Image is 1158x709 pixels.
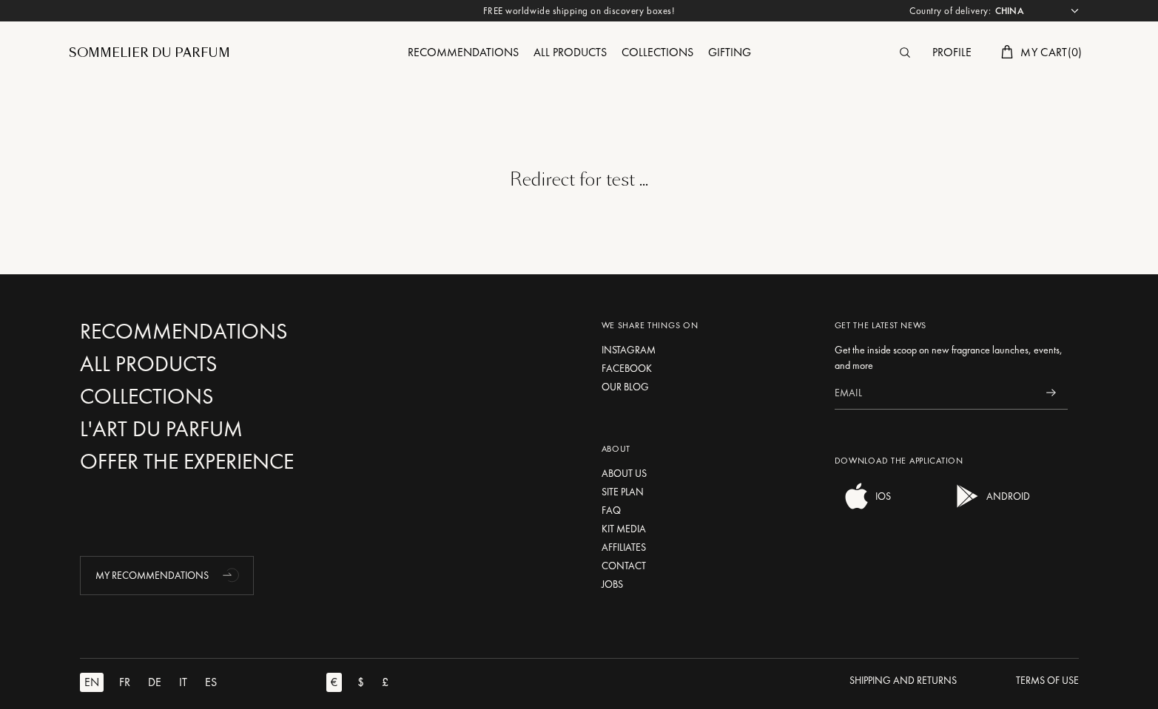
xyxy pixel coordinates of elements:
a: IT [175,673,201,692]
img: arrow_w.png [1069,5,1080,16]
div: Terms of use [1016,673,1079,688]
a: FAQ [602,503,812,518]
div: EN [80,673,104,692]
img: android app [953,481,983,511]
a: Instagram [602,342,812,358]
a: Contact [602,558,812,574]
a: ES [201,673,230,692]
a: £ [377,673,402,692]
div: Redirect for test ... [69,166,1090,193]
a: Gifting [701,44,758,60]
div: ES [201,673,221,692]
a: Profile [925,44,979,60]
a: EN [80,673,115,692]
a: Offer the experience [80,449,398,475]
div: Get the inside scoop on new fragrance launches, events, and more [835,342,1068,373]
a: Recommendations [400,44,526,60]
div: FR [115,673,135,692]
a: € [326,673,353,692]
img: cart.svg [1001,45,1013,58]
a: android appANDROID [946,501,1030,514]
div: All products [526,44,614,63]
div: We share things on [602,319,812,332]
div: Shipping and Returns [849,673,957,688]
div: IOS [872,481,891,511]
a: L'Art du Parfum [80,416,398,442]
span: Country of delivery: [909,4,991,18]
input: Email [835,376,1034,410]
a: Affiliates [602,540,812,555]
a: Terms of use [1016,673,1079,692]
img: search_icn.svg [900,47,910,58]
a: Collections [614,44,701,60]
a: Jobs [602,577,812,592]
a: Our blog [602,379,812,395]
a: Kit media [602,521,812,537]
div: Recommendations [400,44,526,63]
div: £ [377,673,393,692]
a: Site plan [602,484,812,500]
a: FR [115,673,144,692]
a: Recommendations [80,319,398,345]
span: My Cart ( 0 ) [1020,44,1082,60]
img: ios app [842,481,872,511]
div: IT [175,673,192,692]
div: € [326,673,342,692]
a: All products [526,44,614,60]
a: Sommelier du Parfum [69,44,230,62]
div: About [602,442,812,455]
a: $ [353,673,377,692]
div: DE [144,673,166,692]
a: Facebook [602,361,812,376]
a: DE [144,673,175,692]
a: All products [80,351,398,377]
div: Profile [925,44,979,63]
div: ANDROID [983,481,1030,511]
div: Collections [614,44,701,63]
div: $ [353,673,368,692]
div: Download the application [835,454,1068,467]
a: About us [602,466,812,481]
div: Get the latest news [835,319,1068,332]
a: Shipping and Returns [849,673,957,692]
a: ios appIOS [835,501,891,514]
img: news_send.svg [1046,389,1056,396]
div: Gifting [701,44,758,63]
div: animation [218,560,247,589]
div: My Recommendations [80,556,254,595]
a: Collections [80,384,398,410]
